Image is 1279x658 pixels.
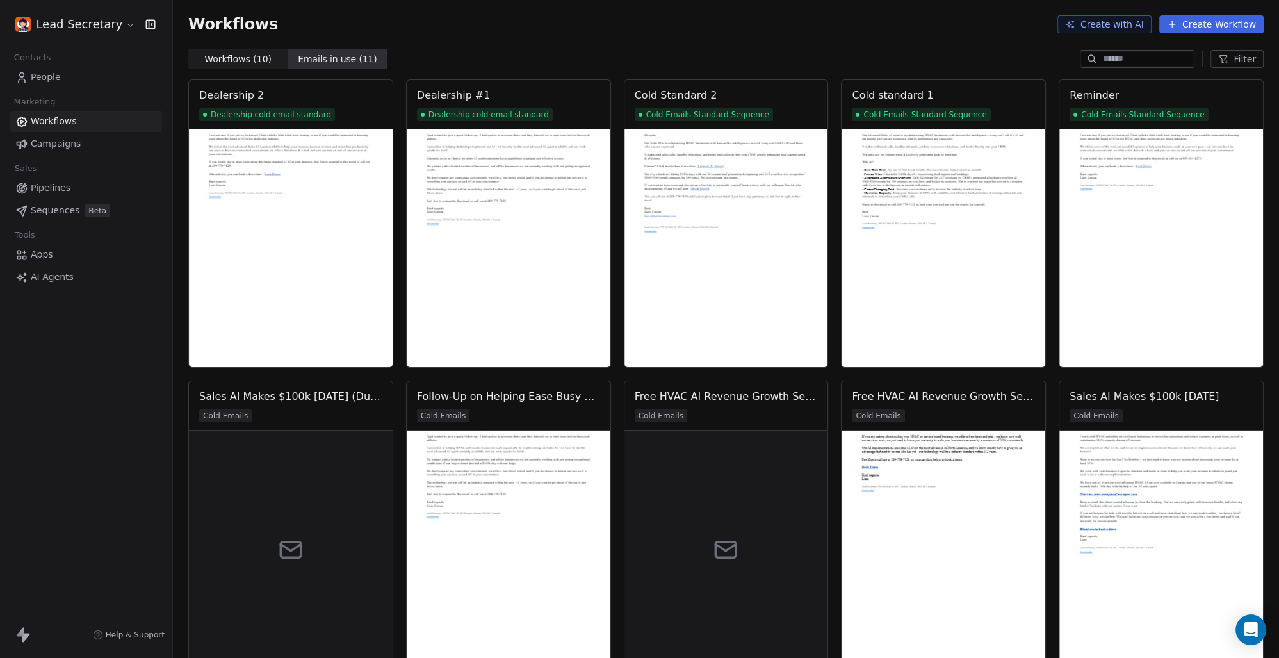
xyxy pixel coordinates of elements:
span: Workflows ( 10 ) [204,53,272,66]
div: Sales AI Makes $100k [DATE] [1070,389,1219,404]
span: Cold Emails Standard Sequence [852,108,990,121]
a: Pipelines [10,177,162,199]
span: Contacts [8,48,56,67]
a: AI Agents [10,267,162,288]
span: Workflows [188,15,278,33]
button: Lead Secretary [15,13,136,35]
span: Tools [9,226,40,245]
img: Preview [407,129,610,367]
span: Beta [85,204,110,217]
a: Workflows [10,111,162,132]
span: Workflows [31,115,77,128]
div: Reminder [1070,88,1119,103]
div: Free HVAC AI Revenue Growth Service (Duplicate) [635,389,818,404]
div: Dealership 2 [199,88,264,103]
span: Cold Emails [1070,409,1122,422]
img: Preview [1059,129,1263,367]
span: Apps [31,248,53,261]
span: Pipelines [31,181,70,195]
span: Cold Emails Standard Sequence [1070,108,1208,121]
img: icon%2001.png [15,17,31,32]
div: Open Intercom Messenger [1235,614,1266,645]
a: People [10,67,162,88]
div: Cold standard 1 [852,88,933,103]
img: Preview [624,129,828,367]
span: Lead Secretary [36,16,122,33]
span: Filter [1234,53,1256,66]
img: Preview [189,129,393,367]
div: Follow-Up on Helping Ease Busy Season Stress (Duplicate) [417,389,600,404]
div: Free HVAC AI Revenue Growth Service [852,389,1035,404]
div: Sales AI Makes $100k [DATE] (Duplicate) [199,389,382,404]
a: SequencesBeta [10,200,162,221]
span: Cold Emails [852,409,904,422]
div: Dealership #1 [417,88,491,103]
span: Marketing [8,92,61,111]
span: Cold Emails [417,409,469,422]
button: Filter [1210,50,1264,68]
img: Preview [842,129,1045,367]
span: Campaigns [31,137,81,151]
span: Cold Emails Standard Sequence [635,108,773,121]
span: AI Agents [31,270,74,284]
span: Cold Emails [635,409,687,422]
a: Apps [10,244,162,265]
span: Sales [9,159,42,178]
span: People [31,70,61,84]
button: Create with AI [1057,15,1152,33]
span: Sequences [31,204,79,217]
div: Cold Standard 2 [635,88,717,103]
a: Campaigns [10,133,162,154]
a: Help & Support [93,630,165,640]
button: Create Workflow [1159,15,1264,33]
span: Help & Support [106,630,165,640]
span: Cold Emails [199,409,252,422]
span: Dealership cold email standard [199,108,335,121]
span: Dealership cold email standard [417,108,553,121]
